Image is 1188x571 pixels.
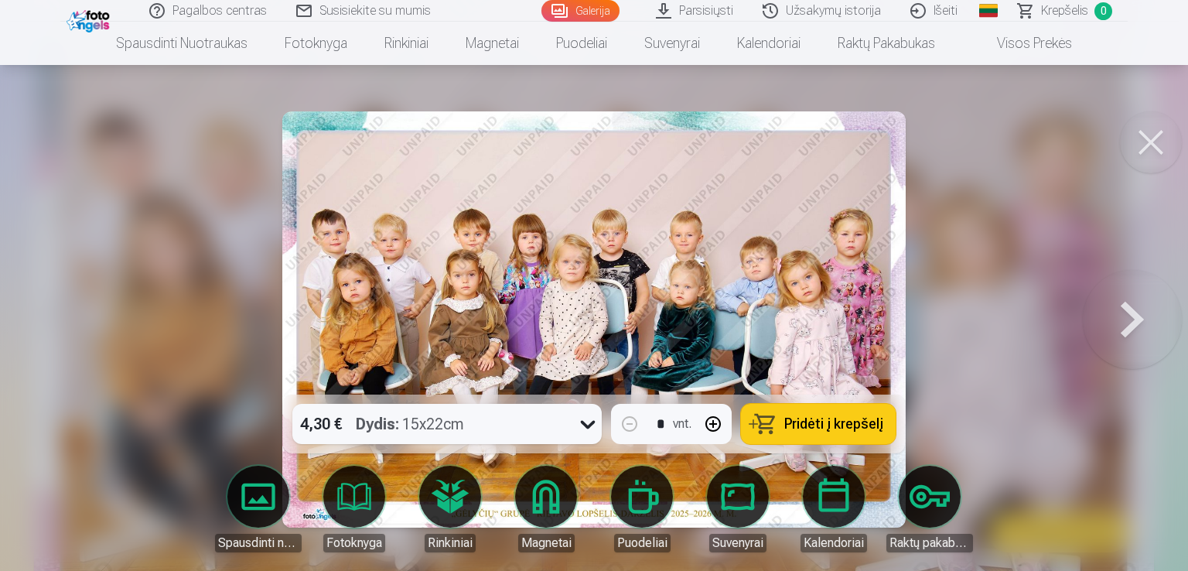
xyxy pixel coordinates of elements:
[518,534,575,552] div: Magnetai
[323,534,385,552] div: Fotoknyga
[447,22,538,65] a: Magnetai
[819,22,954,65] a: Raktų pakabukas
[673,415,691,433] div: vnt.
[366,22,447,65] a: Rinkiniai
[407,466,493,552] a: Rinkiniai
[97,22,266,65] a: Spausdinti nuotraukas
[425,534,476,552] div: Rinkiniai
[614,534,671,552] div: Puodeliai
[215,534,302,552] div: Spausdinti nuotraukas
[886,534,973,552] div: Raktų pakabukas
[292,404,350,444] div: 4,30 €
[67,6,114,32] img: /fa2
[886,466,973,552] a: Raktų pakabukas
[801,534,867,552] div: Kalendoriai
[790,466,877,552] a: Kalendoriai
[356,404,464,444] div: 15x22cm
[741,404,896,444] button: Pridėti į krepšelį
[709,534,766,552] div: Suvenyrai
[215,466,302,552] a: Spausdinti nuotraukas
[695,466,781,552] a: Suvenyrai
[954,22,1091,65] a: Visos prekės
[266,22,366,65] a: Fotoknyga
[356,413,399,435] strong: Dydis :
[626,22,719,65] a: Suvenyrai
[311,466,398,552] a: Fotoknyga
[538,22,626,65] a: Puodeliai
[784,417,883,431] span: Pridėti į krepšelį
[1094,2,1112,20] span: 0
[719,22,819,65] a: Kalendoriai
[1041,2,1088,20] span: Krepšelis
[503,466,589,552] a: Magnetai
[599,466,685,552] a: Puodeliai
